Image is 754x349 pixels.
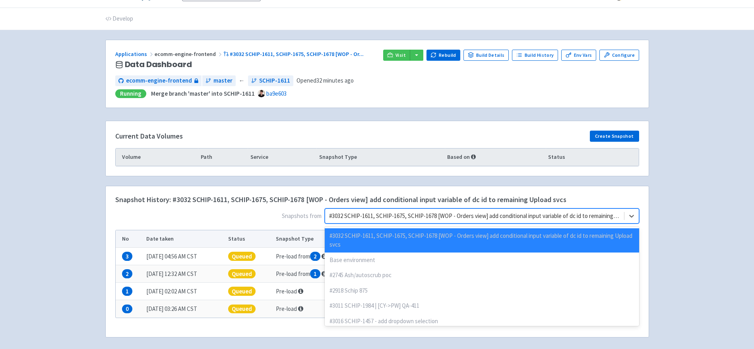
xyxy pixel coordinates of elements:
span: Queued [228,305,256,314]
a: #3032 SCHIP-1611, SCHIP-1675, SCHIP-1678 [WOP - Or... [223,50,365,58]
div: Running [115,89,146,98]
span: Visit [395,52,406,58]
a: Visit [383,50,410,61]
th: Status [226,230,273,248]
td: [DATE] 12:32 AM CST [143,265,225,283]
span: Queued [228,252,256,261]
span: 2 [310,252,320,261]
span: SCHIP-1611 [259,76,290,85]
time: 32 minutes ago [316,77,354,84]
div: #3016 SCHIP-1457 - add dropdown selection [325,314,639,329]
a: Develop [105,8,133,30]
th: Status [546,148,612,166]
span: 1 [310,269,320,278]
th: Snapshot Type [273,230,355,248]
div: Base environment [325,253,639,268]
h4: Current Data Volumes [115,132,183,140]
span: Opened [297,76,354,85]
strong: Merge branch 'master' into SCHIP-1611 [151,90,255,97]
th: No [116,230,144,248]
span: ecomm-engine-frontend [126,76,192,85]
span: Queued [228,269,256,278]
span: Snapshots from [115,208,639,227]
th: Date taken [143,230,225,248]
a: Build Details [463,50,509,61]
th: Based on [445,148,546,166]
div: #2745 Ash/autoscrub poc [325,268,639,283]
button: Rebuild [426,50,461,61]
td: Pre-load [273,300,355,318]
a: ba9e603 [266,90,287,97]
th: Volume [116,148,198,166]
span: ecomm-engine-frontend [155,50,223,58]
td: Pre-load from [273,265,355,283]
td: Pre-load [273,283,355,300]
th: Service [248,148,316,166]
button: Create Snapshot [590,131,639,142]
a: Env Vars [561,50,596,61]
span: master [213,76,233,85]
a: SCHIP-1611 [248,75,293,86]
span: 2 [122,269,132,278]
a: Applications [115,50,155,58]
div: #3032 SCHIP-1611, SCHIP-1675, SCHIP-1678 [WOP - Orders view] add conditional input variable of dc... [325,228,639,253]
a: master [202,75,236,86]
td: Pre-load from [273,248,355,265]
th: Snapshot Type [316,148,445,166]
span: Data Dashboard [125,60,192,69]
span: Queued [228,287,256,296]
span: 0 [122,305,132,314]
a: ecomm-engine-frontend [115,75,202,86]
a: Configure [599,50,639,61]
span: 3 [122,252,132,261]
span: ← [239,76,245,85]
div: #2918 Schip 875 [325,283,639,299]
h4: Snapshot History: #3032 SCHIP-1611, SCHIP-1675, SCHIP-1678 [WOP - Orders view] add conditional in... [115,196,566,204]
td: [DATE] 04:56 AM CST [143,248,225,265]
a: Build History [512,50,558,61]
span: #3032 SCHIP-1611, SCHIP-1675, SCHIP-1678 [WOP - Or ... [230,50,364,58]
td: [DATE] 02:02 AM CST [143,283,225,300]
span: 1 [122,287,132,296]
th: Path [198,148,248,166]
div: #3011 SCHIP-1984 | [CY->PW] QA-411 [325,298,639,314]
td: [DATE] 03:26 AM CST [143,300,225,318]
